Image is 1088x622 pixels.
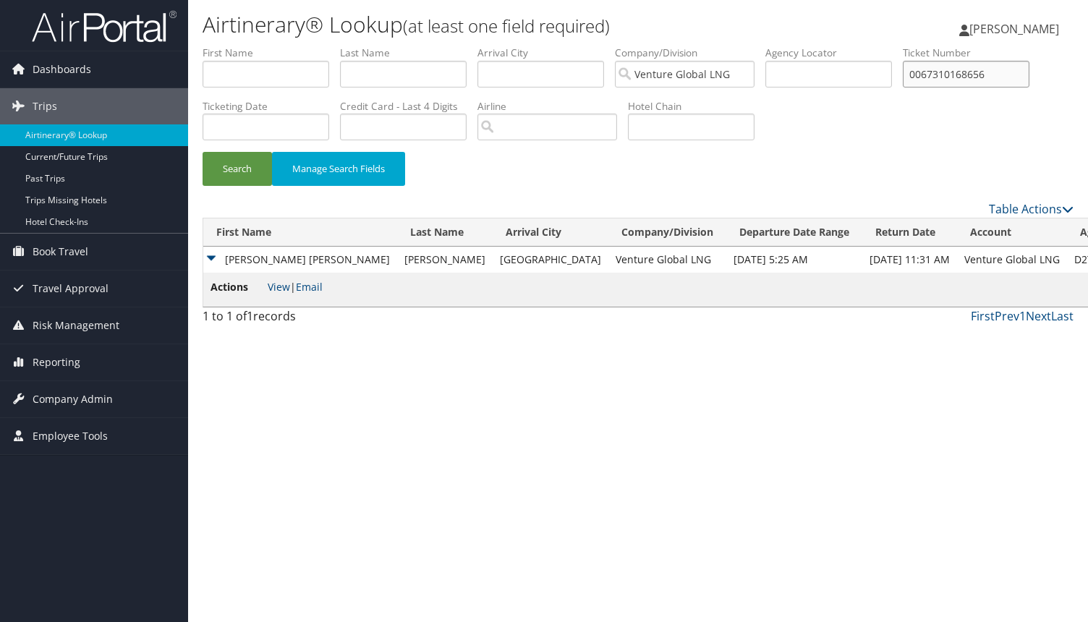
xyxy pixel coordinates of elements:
[397,218,493,247] th: Last Name: activate to sort column ascending
[33,51,91,88] span: Dashboards
[608,247,726,273] td: Venture Global LNG
[989,201,1074,217] a: Table Actions
[726,247,862,273] td: [DATE] 5:25 AM
[1051,308,1074,324] a: Last
[959,7,1074,51] a: [PERSON_NAME]
[397,247,493,273] td: [PERSON_NAME]
[247,308,253,324] span: 1
[608,218,726,247] th: Company/Division
[1019,308,1026,324] a: 1
[995,308,1019,324] a: Prev
[268,280,290,294] a: View
[203,99,340,114] label: Ticketing Date
[32,9,177,43] img: airportal-logo.png
[296,280,323,294] a: Email
[971,308,995,324] a: First
[403,14,610,38] small: (at least one field required)
[272,152,405,186] button: Manage Search Fields
[493,218,608,247] th: Arrival City: activate to sort column ascending
[765,46,903,60] label: Agency Locator
[33,307,119,344] span: Risk Management
[493,247,608,273] td: [GEOGRAPHIC_DATA]
[203,46,340,60] label: First Name
[33,344,80,380] span: Reporting
[340,46,477,60] label: Last Name
[1026,308,1051,324] a: Next
[969,21,1059,37] span: [PERSON_NAME]
[615,46,765,60] label: Company/Division
[203,247,397,273] td: [PERSON_NAME] [PERSON_NAME]
[203,9,783,40] h1: Airtinerary® Lookup
[862,218,957,247] th: Return Date: activate to sort column ascending
[477,46,615,60] label: Arrival City
[211,279,265,295] span: Actions
[340,99,477,114] label: Credit Card - Last 4 Digits
[957,247,1067,273] td: Venture Global LNG
[203,152,272,186] button: Search
[33,234,88,270] span: Book Travel
[33,418,108,454] span: Employee Tools
[957,218,1067,247] th: Account: activate to sort column ascending
[33,88,57,124] span: Trips
[203,218,397,247] th: First Name: activate to sort column ascending
[268,280,323,294] span: |
[477,99,628,114] label: Airline
[726,218,862,247] th: Departure Date Range: activate to sort column ascending
[33,381,113,417] span: Company Admin
[628,99,765,114] label: Hotel Chain
[862,247,957,273] td: [DATE] 11:31 AM
[203,307,404,332] div: 1 to 1 of records
[903,46,1040,60] label: Ticket Number
[33,270,109,307] span: Travel Approval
